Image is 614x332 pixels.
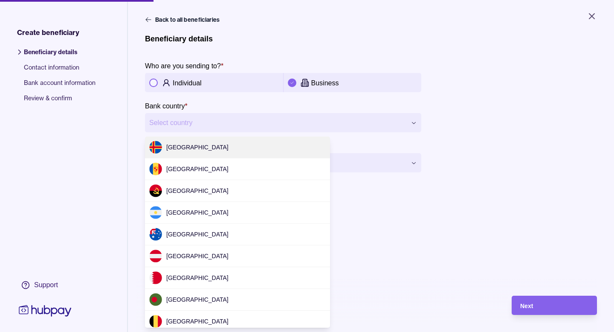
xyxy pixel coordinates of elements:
span: [GEOGRAPHIC_DATA] [166,166,229,172]
img: bh [149,271,162,284]
img: be [149,315,162,328]
span: [GEOGRAPHIC_DATA] [166,274,229,281]
span: [GEOGRAPHIC_DATA] [166,231,229,238]
img: ar [149,206,162,219]
span: [GEOGRAPHIC_DATA] [166,187,229,194]
span: [GEOGRAPHIC_DATA] [166,144,229,151]
img: at [149,250,162,262]
img: ax [149,141,162,154]
span: [GEOGRAPHIC_DATA] [166,253,229,259]
img: ao [149,184,162,197]
span: [GEOGRAPHIC_DATA] [166,318,229,325]
img: au [149,228,162,241]
span: [GEOGRAPHIC_DATA] [166,209,229,216]
img: bd [149,293,162,306]
img: ad [149,163,162,175]
span: [GEOGRAPHIC_DATA] [166,296,229,303]
span: Next [520,303,533,309]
